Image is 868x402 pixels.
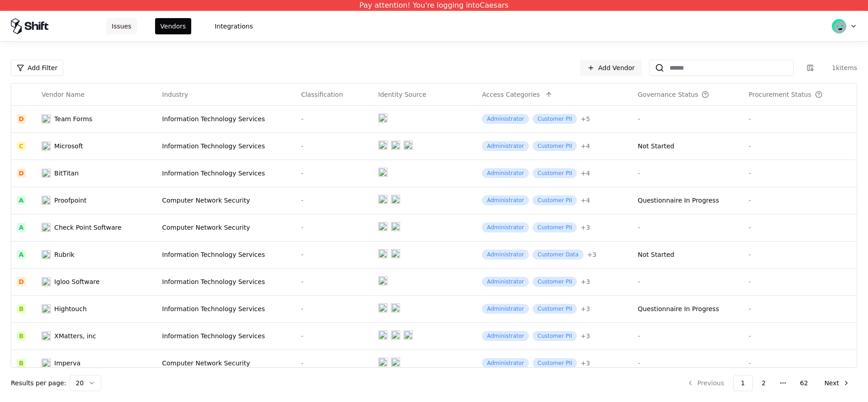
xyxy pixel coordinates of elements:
[587,250,597,259] button: +3
[391,303,400,312] img: okta.com
[54,196,86,205] div: Proofpoint
[580,277,590,286] div: + 3
[42,169,51,178] img: BitTitan
[301,169,368,178] div: -
[378,114,387,123] img: entra.microsoft.com
[749,223,851,232] div: -
[301,196,368,205] div: -
[42,304,51,313] img: Hightouch
[378,303,387,312] img: entra.microsoft.com
[42,90,85,99] div: Vendor Name
[482,114,529,124] div: Administrator
[755,375,773,391] button: 2
[733,375,753,391] button: 1
[162,304,290,313] div: Information Technology Services
[749,304,851,313] div: -
[580,277,590,286] button: +3
[580,142,590,151] button: +4
[587,250,597,259] div: + 3
[580,196,590,205] button: +4
[378,141,387,150] img: entra.microsoft.com
[301,304,368,313] div: -
[162,223,290,232] div: Computer Network Security
[533,168,577,178] div: Customer PII
[533,358,577,368] div: Customer PII
[580,304,590,313] div: + 3
[404,331,413,340] img: okta.com
[482,195,529,205] div: Administrator
[580,223,590,232] div: + 3
[638,196,719,205] div: Questionnaire In Progress
[17,223,26,232] div: A
[482,222,529,232] div: Administrator
[749,250,851,259] div: -
[749,90,811,99] div: Procurement Status
[301,223,368,232] div: -
[580,114,590,123] div: + 5
[580,359,590,368] button: +3
[580,169,590,178] button: +4
[11,60,63,76] button: Add Filter
[54,169,79,178] div: BitTitan
[11,378,66,388] p: Results per page:
[580,304,590,313] button: +3
[580,114,590,123] button: +5
[301,114,368,123] div: -
[17,331,26,341] div: B
[17,196,26,205] div: A
[42,223,51,232] img: Check Point Software
[301,142,368,151] div: -
[162,114,290,123] div: Information Technology Services
[378,276,387,285] img: entra.microsoft.com
[301,250,368,259] div: -
[580,331,590,341] button: +3
[749,114,851,123] div: -
[106,18,137,34] button: Issues
[54,114,92,123] div: Team Forms
[638,223,738,232] div: -
[17,114,26,123] div: D
[482,90,540,99] div: Access Categories
[162,359,290,368] div: Computer Network Security
[54,223,121,232] div: Check Point Software
[162,142,290,151] div: Information Technology Services
[17,169,26,178] div: D
[817,375,857,391] button: Next
[54,304,87,313] div: Hightouch
[793,375,816,391] button: 62
[162,250,290,259] div: Information Technology Services
[378,249,387,258] img: entra.microsoft.com
[17,359,26,368] div: B
[42,250,51,259] img: Rubrik
[42,277,51,286] img: Igloo Software
[482,168,529,178] div: Administrator
[155,18,191,34] button: Vendors
[638,277,738,286] div: -
[482,331,529,341] div: Administrator
[54,142,83,151] div: Microsoft
[17,304,26,313] div: B
[638,90,698,99] div: Governance Status
[580,331,590,341] div: + 3
[17,277,26,286] div: D
[580,142,590,151] div: + 4
[638,359,738,368] div: -
[378,222,387,231] img: entra.microsoft.com
[482,358,529,368] div: Administrator
[482,304,529,314] div: Administrator
[533,331,577,341] div: Customer PII
[391,141,400,150] img: microsoft365.com
[391,195,400,204] img: okta.com
[638,169,738,178] div: -
[301,90,343,99] div: Classification
[749,196,851,205] div: -
[162,277,290,286] div: Information Technology Services
[162,196,290,205] div: Computer Network Security
[42,142,51,151] img: Microsoft
[54,359,80,368] div: Imperva
[749,277,851,286] div: -
[638,142,675,151] div: Not Started
[162,169,290,178] div: Information Technology Services
[749,331,851,341] div: -
[533,114,577,124] div: Customer PII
